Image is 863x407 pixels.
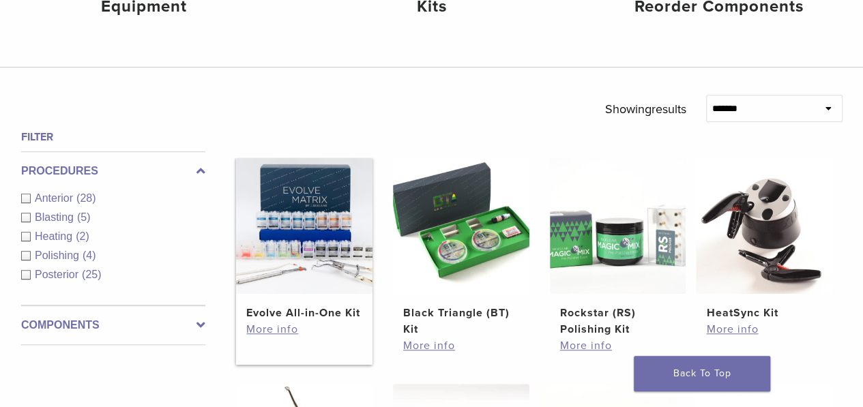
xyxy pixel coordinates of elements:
[35,269,82,280] span: Posterior
[35,250,83,261] span: Polishing
[403,305,519,337] h2: Black Triangle (BT) Kit
[82,269,101,280] span: (25)
[706,321,822,337] a: More info
[560,337,676,354] a: More info
[393,157,529,294] img: Black Triangle (BT) Kit
[560,305,676,337] h2: Rockstar (RS) Polishing Kit
[21,317,205,333] label: Components
[403,337,519,354] a: More info
[604,95,686,123] p: Showing results
[236,157,372,294] img: Evolve All-in-One Kit
[76,192,96,204] span: (28)
[246,305,362,321] h2: Evolve All-in-One Kit
[696,157,832,294] img: HeatSync Kit
[550,157,686,294] img: Rockstar (RS) Polishing Kit
[706,305,822,321] h2: HeatSync Kit
[21,129,205,145] h4: Filter
[35,230,76,242] span: Heating
[83,250,96,261] span: (4)
[236,157,372,321] a: Evolve All-in-One KitEvolve All-in-One Kit
[76,230,89,242] span: (2)
[77,211,91,223] span: (5)
[21,163,205,179] label: Procedures
[550,157,686,337] a: Rockstar (RS) Polishing KitRockstar (RS) Polishing Kit
[35,211,77,223] span: Blasting
[634,356,770,391] a: Back To Top
[35,192,76,204] span: Anterior
[393,157,529,337] a: Black Triangle (BT) KitBlack Triangle (BT) Kit
[246,321,362,337] a: More info
[696,157,832,321] a: HeatSync KitHeatSync Kit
